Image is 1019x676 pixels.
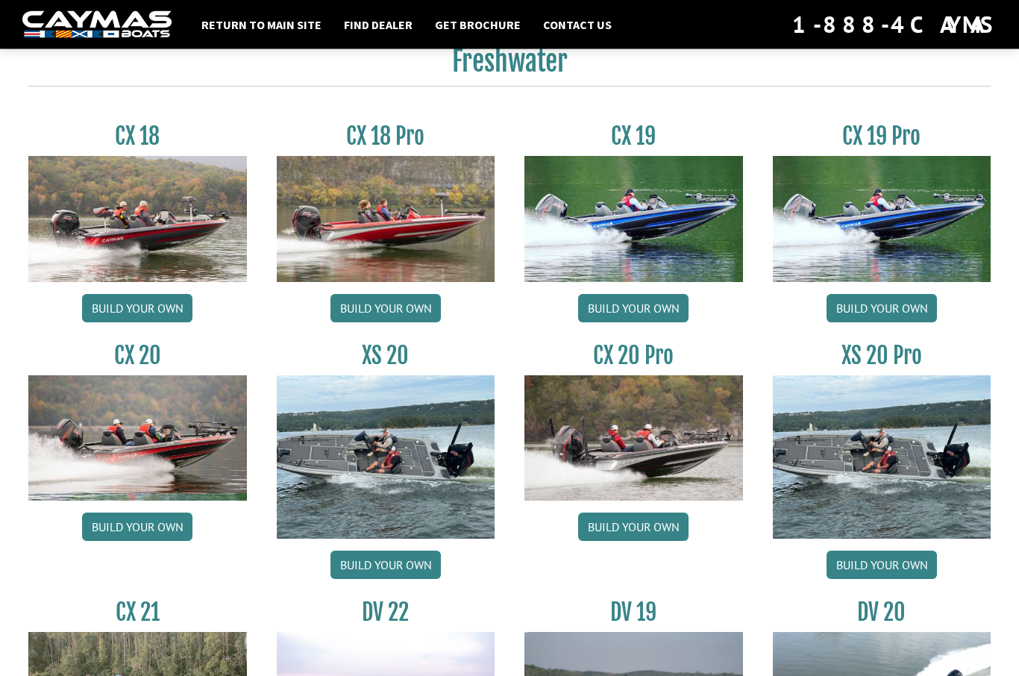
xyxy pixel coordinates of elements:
[194,15,329,34] a: Return to main site
[330,551,441,580] a: Build your own
[773,342,991,370] h3: XS 20 Pro
[22,11,172,39] img: white-logo-c9c8dbefe5ff5ceceb0f0178aa75bf4bb51f6bca0971e226c86eb53dfe498488.png
[427,15,528,34] a: Get Brochure
[524,123,743,151] h3: CX 19
[827,295,937,323] a: Build your own
[82,513,192,542] a: Build your own
[277,123,495,151] h3: CX 18 Pro
[524,376,743,501] img: CX-20Pro_thumbnail.jpg
[28,46,991,87] h2: Freshwater
[336,15,420,34] a: Find Dealer
[28,599,247,627] h3: CX 21
[536,15,619,34] a: Contact Us
[28,123,247,151] h3: CX 18
[578,513,689,542] a: Build your own
[524,599,743,627] h3: DV 19
[277,599,495,627] h3: DV 22
[82,295,192,323] a: Build your own
[792,8,997,41] div: 1-888-4CAYMAS
[524,157,743,282] img: CX19_thumbnail.jpg
[330,295,441,323] a: Build your own
[28,376,247,501] img: CX-20_thumbnail.jpg
[773,123,991,151] h3: CX 19 Pro
[773,376,991,539] img: XS_20_resized.jpg
[28,342,247,370] h3: CX 20
[827,551,937,580] a: Build your own
[277,376,495,539] img: XS_20_resized.jpg
[773,599,991,627] h3: DV 20
[277,157,495,282] img: CX-18SS_thumbnail.jpg
[524,342,743,370] h3: CX 20 Pro
[28,157,247,282] img: CX-18S_thumbnail.jpg
[578,295,689,323] a: Build your own
[277,342,495,370] h3: XS 20
[773,157,991,282] img: CX19_thumbnail.jpg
